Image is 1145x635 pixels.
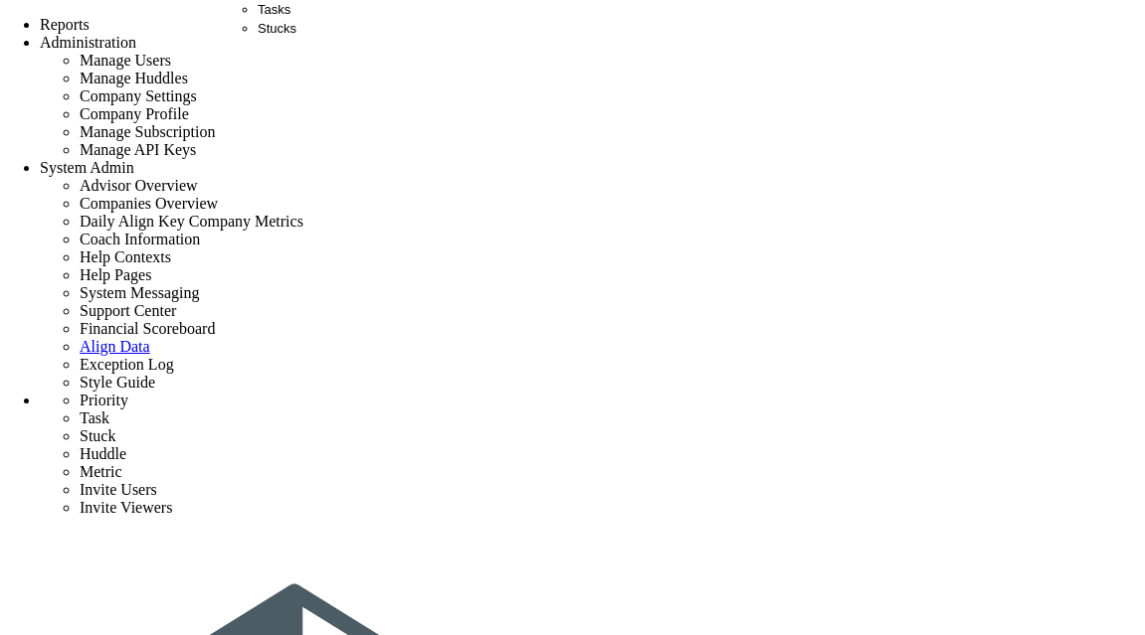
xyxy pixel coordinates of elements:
[80,463,122,480] span: Metric
[80,427,115,444] span: Stuck
[80,70,188,86] span: Manage Huddles
[80,481,157,498] span: Invite Users
[258,2,290,17] span: Tasks
[80,302,176,319] span: Support Center
[40,159,134,176] span: System Admin
[80,266,151,283] span: Help Pages
[80,141,196,158] span: Manage API Keys
[80,499,172,516] span: Invite Viewers
[80,356,174,373] span: Exception Log
[80,87,197,104] span: Company Settings
[80,445,126,462] span: Huddle
[80,213,303,230] span: Daily Align Key Company Metrics
[80,374,155,391] span: Style Guide
[80,409,109,426] span: Task
[258,21,296,36] span: Stucks
[80,320,215,337] span: Financial Scoreboard
[80,284,199,301] span: System Messaging
[80,52,171,69] span: Manage Users
[80,177,198,194] span: Advisor Overview
[40,16,90,33] span: Reports
[80,105,189,122] span: Company Profile
[80,231,200,247] span: Coach Information
[40,34,136,51] span: Administration
[80,248,171,265] span: Help Contexts
[80,338,150,355] a: Align Data
[80,123,215,140] span: Manage Subscription
[80,195,218,212] span: Companies Overview
[80,392,128,408] span: Priority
